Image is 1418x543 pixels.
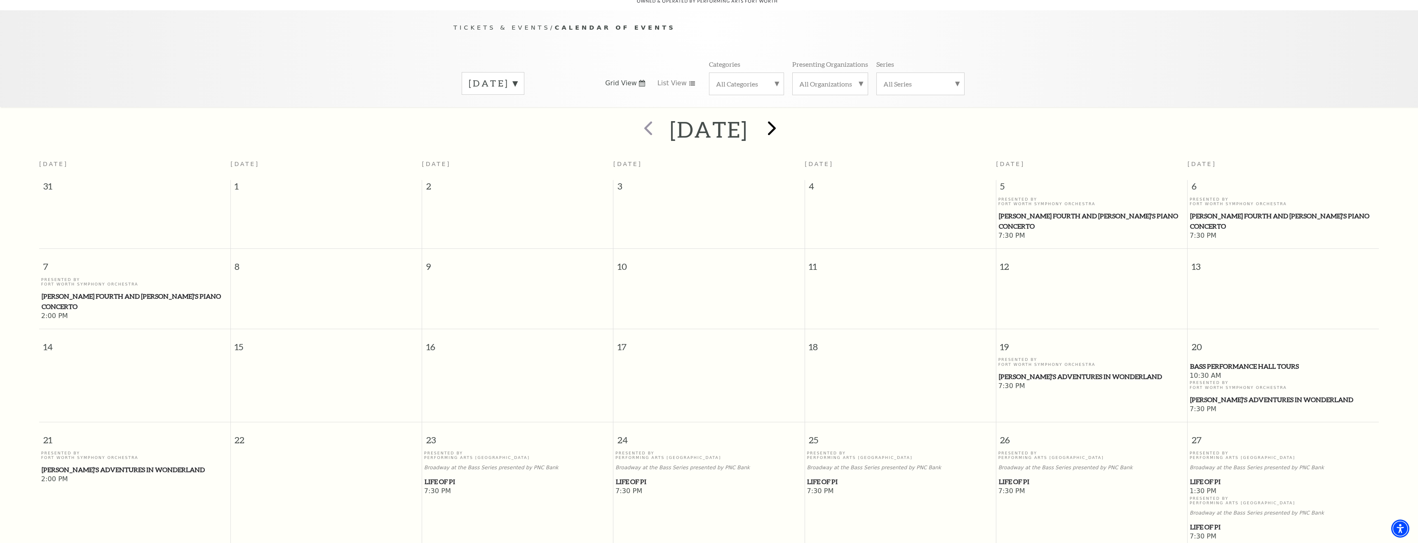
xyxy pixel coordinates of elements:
[424,487,611,496] span: 7:30 PM
[424,451,611,460] p: Presented By Performing Arts [GEOGRAPHIC_DATA]
[39,161,68,167] span: [DATE]
[670,116,748,143] h2: [DATE]
[613,180,804,197] span: 3
[41,465,228,475] a: Alice's Adventures in Wonderland
[1190,487,1377,496] span: 1:30 PM
[425,477,611,487] span: Life of Pi
[998,232,1186,241] span: 7:30 PM
[231,329,422,358] span: 15
[469,77,517,90] label: [DATE]
[41,312,228,321] span: 2:00 PM
[1190,211,1377,231] a: Brahms Fourth and Grieg's Piano Concerto
[998,372,1186,382] a: Alice's Adventures in Wonderland
[1190,465,1377,471] p: Broadway at the Bass Series presented by PNC Bank
[453,23,965,33] p: /
[1391,520,1409,538] div: Accessibility Menu
[805,249,996,277] span: 11
[230,161,259,167] span: [DATE]
[1190,477,1377,487] a: Life of Pi
[42,465,228,475] span: [PERSON_NAME]'s Adventures in Wonderland
[1190,532,1377,541] span: 7:30 PM
[1188,329,1379,358] span: 20
[1190,211,1376,231] span: [PERSON_NAME] Fourth and [PERSON_NAME]'s Piano Concerto
[1188,180,1379,197] span: 6
[615,477,803,487] a: Life of Pi
[1190,232,1377,241] span: 7:30 PM
[632,115,662,144] button: prev
[799,80,861,88] label: All Organizations
[996,249,1187,277] span: 12
[555,24,676,31] span: Calendar of Events
[41,451,228,460] p: Presented By Fort Worth Symphony Orchestra
[39,422,230,451] span: 21
[998,357,1186,367] p: Presented By Fort Worth Symphony Orchestra
[615,487,803,496] span: 7:30 PM
[424,477,611,487] a: Life of Pi
[422,422,613,451] span: 23
[1190,405,1377,414] span: 7:30 PM
[39,180,230,197] span: 31
[998,382,1186,391] span: 7:30 PM
[605,79,637,88] span: Grid View
[41,475,228,484] span: 2:00 PM
[1190,372,1377,381] span: 10:30 AM
[876,60,894,68] p: Series
[807,477,994,487] a: Life of Pi
[716,80,777,88] label: All Categories
[1190,197,1377,206] p: Presented By Fort Worth Symphony Orchestra
[998,477,1186,487] a: Life of Pi
[657,79,687,88] span: List View
[1188,422,1379,451] span: 27
[615,451,803,460] p: Presented By Performing Arts [GEOGRAPHIC_DATA]
[883,80,958,88] label: All Series
[616,477,802,487] span: Life of Pi
[422,161,451,167] span: [DATE]
[998,211,1186,231] a: Brahms Fourth and Grieg's Piano Concerto
[422,329,613,358] span: 16
[996,422,1187,451] span: 26
[999,477,1185,487] span: Life of Pi
[613,329,804,358] span: 17
[613,422,804,451] span: 24
[807,451,994,460] p: Presented By Performing Arts [GEOGRAPHIC_DATA]
[231,180,422,197] span: 1
[39,329,230,358] span: 14
[805,161,833,167] span: [DATE]
[41,291,228,311] a: Brahms Fourth and Grieg's Piano Concerto
[613,249,804,277] span: 10
[231,422,422,451] span: 22
[1190,395,1377,405] a: Alice's Adventures in Wonderland
[996,161,1025,167] span: [DATE]
[422,249,613,277] span: 9
[807,465,994,471] p: Broadway at the Bass Series presented by PNC Bank
[1190,361,1377,372] a: Bass Performance Hall Tours
[453,24,550,31] span: Tickets & Events
[422,180,613,197] span: 2
[756,115,786,144] button: next
[996,180,1187,197] span: 5
[1190,522,1377,532] a: Life of Pi
[1190,395,1376,405] span: [PERSON_NAME]'s Adventures in Wonderland
[613,161,642,167] span: [DATE]
[999,372,1185,382] span: [PERSON_NAME]'s Adventures in Wonderland
[1190,451,1377,460] p: Presented By Performing Arts [GEOGRAPHIC_DATA]
[805,422,996,451] span: 25
[996,329,1187,358] span: 19
[1190,380,1377,390] p: Presented By Fort Worth Symphony Orchestra
[41,277,228,287] p: Presented By Fort Worth Symphony Orchestra
[999,211,1185,231] span: [PERSON_NAME] Fourth and [PERSON_NAME]'s Piano Concerto
[231,249,422,277] span: 8
[998,451,1186,460] p: Presented By Performing Arts [GEOGRAPHIC_DATA]
[792,60,868,68] p: Presenting Organizations
[805,329,996,358] span: 18
[998,465,1186,471] p: Broadway at the Bass Series presented by PNC Bank
[1188,249,1379,277] span: 13
[998,197,1186,206] p: Presented By Fort Worth Symphony Orchestra
[1190,496,1377,506] p: Presented By Performing Arts [GEOGRAPHIC_DATA]
[709,60,740,68] p: Categories
[805,180,996,197] span: 4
